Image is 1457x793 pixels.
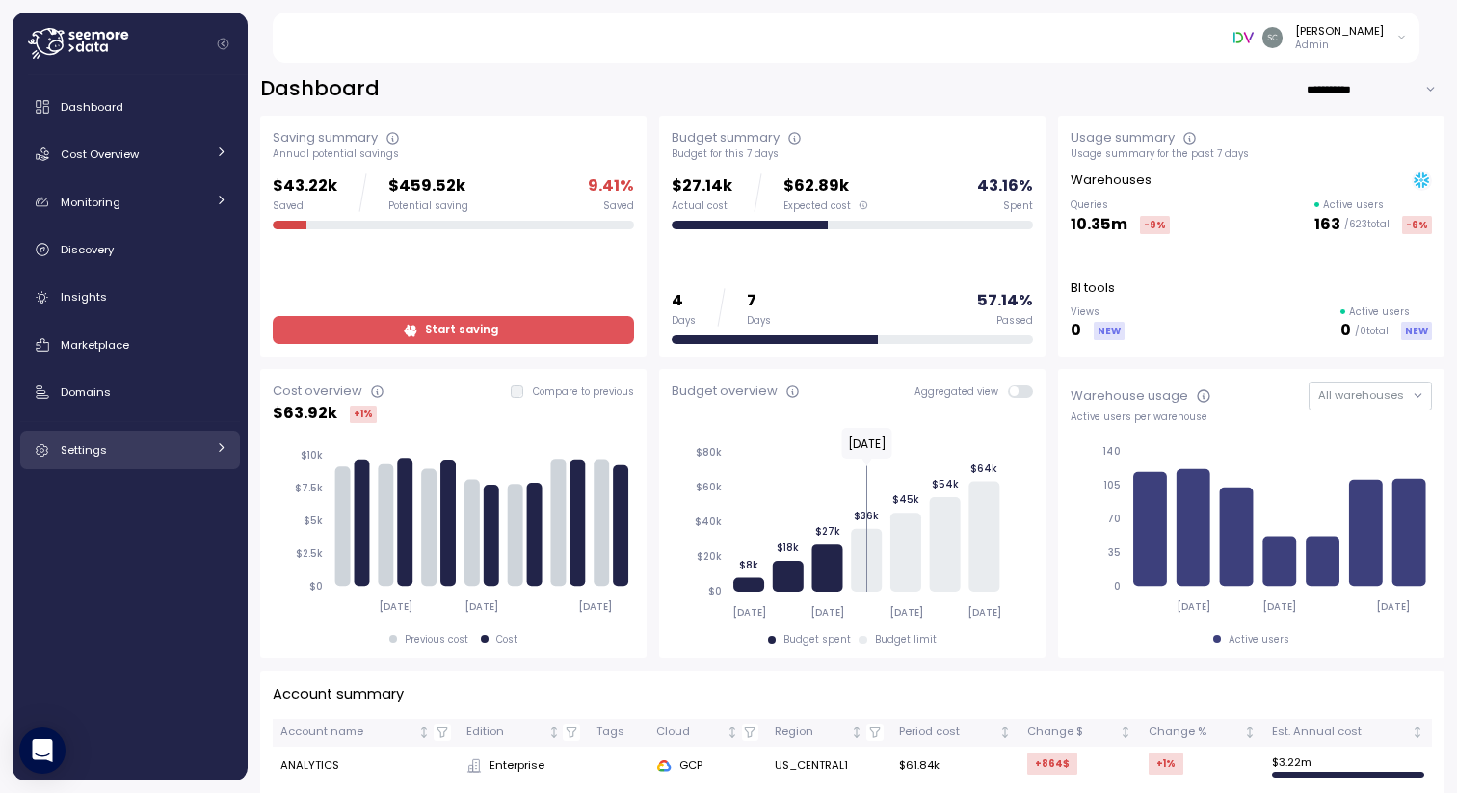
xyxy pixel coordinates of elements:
[273,147,634,161] div: Annual potential savings
[1102,445,1121,458] tspan: 140
[1272,724,1408,741] div: Est. Annual cost
[296,547,323,560] tspan: $2.5k
[767,719,891,747] th: RegionNot sorted
[1243,726,1257,739] div: Not sorted
[1027,724,1117,741] div: Change $
[783,633,851,647] div: Budget spent
[1229,633,1289,647] div: Active users
[20,183,240,222] a: Monitoring
[304,515,323,527] tspan: $5k
[20,88,240,126] a: Dashboard
[20,326,240,364] a: Marketplace
[708,585,722,597] tspan: $0
[775,724,848,741] div: Region
[1071,410,1432,424] div: Active users per warehouse
[875,633,937,647] div: Budget limit
[61,146,139,162] span: Cost Overview
[892,493,919,506] tspan: $45k
[20,431,240,469] a: Settings
[767,747,891,785] td: US_CENTRAL1
[1119,726,1132,739] div: Not sorted
[1071,212,1127,238] p: 10.35m
[1264,719,1432,747] th: Est. Annual costNot sorted
[1003,199,1033,213] div: Spent
[309,580,323,593] tspan: $0
[1071,147,1432,161] div: Usage summary for the past 7 days
[1177,600,1210,613] tspan: [DATE]
[61,384,111,400] span: Domains
[260,75,380,103] h2: Dashboard
[656,757,758,775] div: GCP
[847,436,886,452] text: [DATE]
[588,173,634,199] p: 9.41 %
[732,606,766,619] tspan: [DATE]
[967,606,1001,619] tspan: [DATE]
[1401,322,1432,340] div: NEW
[783,199,851,213] span: Expected cost
[1094,322,1125,340] div: NEW
[273,173,337,199] p: $43.22k
[814,525,839,538] tspan: $27k
[425,317,498,343] span: Start saving
[19,727,66,774] div: Open Intercom Messenger
[777,542,799,554] tspan: $18k
[61,195,120,210] span: Monitoring
[1340,318,1351,344] p: 0
[914,385,1008,398] span: Aggregated view
[1262,27,1283,47] img: aa475a409c0d5350e50f2cda6c864df2
[889,606,923,619] tspan: [DATE]
[280,724,414,741] div: Account name
[61,99,123,115] span: Dashboard
[672,147,1033,161] div: Budget for this 7 days
[1309,382,1432,410] button: All warehouses
[672,382,778,401] div: Budget overview
[1071,278,1115,298] p: BI tools
[388,199,468,213] div: Potential saving
[672,288,696,314] p: 4
[579,600,613,613] tspan: [DATE]
[1314,212,1340,238] p: 163
[1140,719,1264,747] th: Change %Not sorted
[696,446,722,459] tspan: $80k
[211,37,235,51] button: Collapse navigation
[20,135,240,173] a: Cost Overview
[273,747,459,785] td: ANALYTICS
[273,128,378,147] div: Saving summary
[273,199,337,213] div: Saved
[977,288,1033,314] p: 57.14 %
[672,314,696,328] div: Days
[697,550,722,563] tspan: $20k
[649,719,767,747] th: CloudNot sorted
[1402,216,1432,234] div: -6 %
[405,633,468,647] div: Previous cost
[596,724,641,741] div: Tags
[1027,753,1077,775] div: +864 $
[1071,305,1125,319] p: Views
[1411,726,1424,739] div: Not sorted
[696,481,722,493] tspan: $60k
[379,600,412,613] tspan: [DATE]
[496,633,517,647] div: Cost
[672,173,732,199] p: $27.14k
[672,199,732,213] div: Actual cost
[20,278,240,317] a: Insights
[810,606,844,619] tspan: [DATE]
[1263,600,1297,613] tspan: [DATE]
[533,385,634,399] p: Compare to previous
[1323,198,1384,212] p: Active users
[747,288,771,314] p: 7
[1071,171,1152,190] p: Warehouses
[739,558,758,570] tspan: $8k
[1108,546,1121,559] tspan: 35
[977,173,1033,199] p: 43.16 %
[1149,753,1183,775] div: +1 %
[295,482,323,494] tspan: $7.5k
[273,401,337,427] p: $ 63.92k
[747,314,771,328] div: Days
[273,683,404,705] p: Account summary
[783,173,869,199] p: $62.89k
[1071,386,1188,406] div: Warehouse usage
[1318,387,1404,403] span: All warehouses
[854,510,879,522] tspan: $36k
[1349,305,1410,319] p: Active users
